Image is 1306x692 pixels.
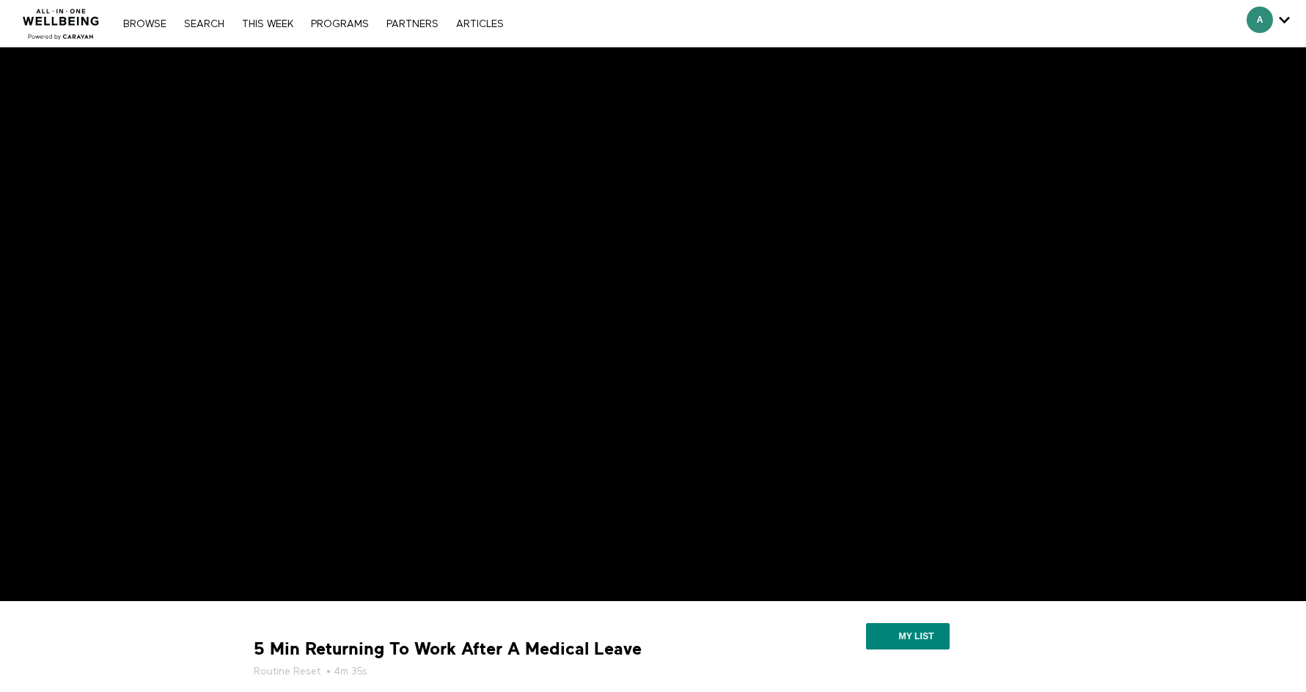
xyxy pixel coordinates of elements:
a: PROGRAMS [304,19,376,29]
a: Search [177,19,232,29]
h5: • 4m 35s [254,664,745,679]
nav: Primary [116,16,510,31]
a: Browse [116,19,174,29]
a: PARTNERS [379,19,446,29]
strong: 5 Min Returning To Work After A Medical Leave [254,638,642,660]
a: THIS WEEK [235,19,301,29]
a: Routine Reset [254,664,320,679]
button: My list [866,623,949,649]
a: ARTICLES [449,19,511,29]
